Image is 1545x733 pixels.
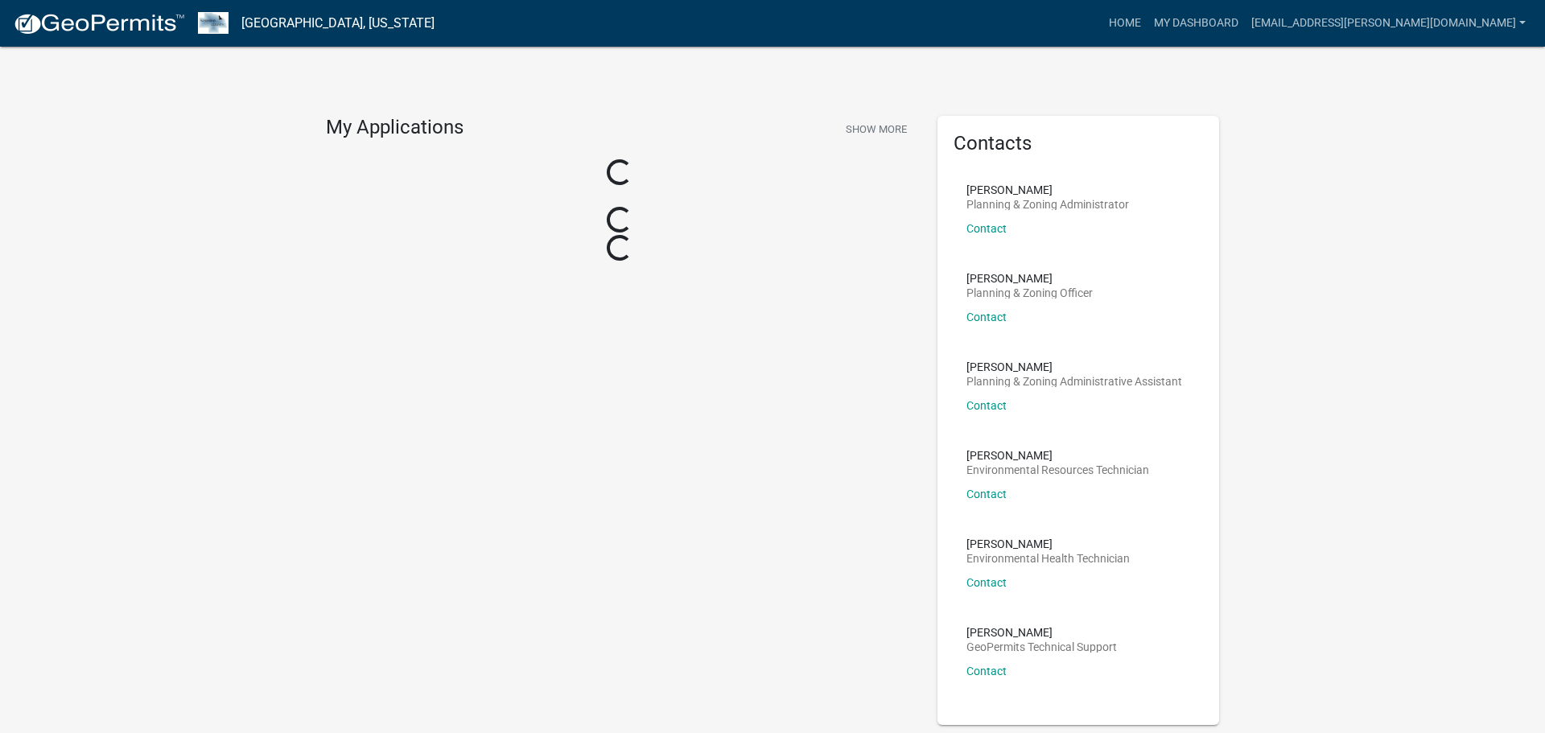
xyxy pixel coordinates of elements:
[966,361,1182,373] p: [PERSON_NAME]
[966,538,1130,550] p: [PERSON_NAME]
[966,287,1093,299] p: Planning & Zoning Officer
[241,10,435,37] a: [GEOGRAPHIC_DATA], [US_STATE]
[966,450,1149,461] p: [PERSON_NAME]
[966,464,1149,476] p: Environmental Resources Technician
[966,376,1182,387] p: Planning & Zoning Administrative Assistant
[1102,8,1147,39] a: Home
[1147,8,1245,39] a: My Dashboard
[966,399,1007,412] a: Contact
[1245,8,1532,39] a: [EMAIL_ADDRESS][PERSON_NAME][DOMAIN_NAME]
[966,665,1007,677] a: Contact
[966,488,1007,500] a: Contact
[966,199,1129,210] p: Planning & Zoning Administrator
[966,553,1130,564] p: Environmental Health Technician
[966,311,1007,323] a: Contact
[198,12,229,34] img: Wabasha County, Minnesota
[966,576,1007,589] a: Contact
[839,116,913,142] button: Show More
[966,222,1007,235] a: Contact
[966,627,1117,638] p: [PERSON_NAME]
[966,273,1093,284] p: [PERSON_NAME]
[326,116,463,140] h4: My Applications
[966,184,1129,196] p: [PERSON_NAME]
[966,641,1117,653] p: GeoPermits Technical Support
[954,132,1203,155] h5: Contacts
